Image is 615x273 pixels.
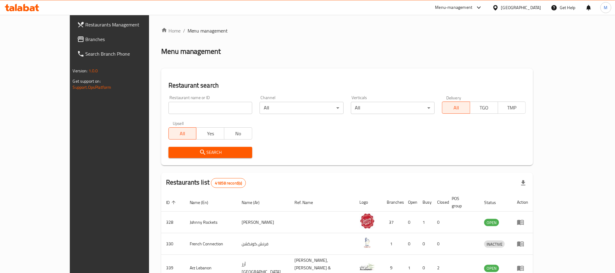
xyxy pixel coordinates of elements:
[418,233,433,255] td: 0
[237,212,290,233] td: [PERSON_NAME]
[72,47,172,61] a: Search Branch Phone
[86,21,168,28] span: Restaurants Management
[517,219,528,226] div: Menu
[166,199,178,206] span: ID
[445,103,468,112] span: All
[72,17,172,32] a: Restaurants Management
[161,47,221,56] h2: Menu management
[188,27,228,34] span: Menu management
[161,233,185,255] td: 330
[435,4,473,11] div: Menu-management
[183,27,185,34] li: /
[501,103,524,112] span: TMP
[168,102,252,114] input: Search for restaurant name or ID..
[211,180,246,186] span: 41858 record(s)
[161,27,533,34] nav: breadcrumb
[446,95,461,100] label: Delivery
[403,212,418,233] td: 0
[171,129,194,138] span: All
[484,241,505,248] span: INACTIVE
[185,212,237,233] td: Johnny Rockets
[403,193,418,212] th: Open
[452,195,472,209] span: POS group
[382,233,403,255] td: 1
[382,212,403,233] td: 37
[484,265,499,272] span: OPEN
[604,4,608,11] span: M
[89,67,98,75] span: 1.0.0
[473,103,496,112] span: TGO
[168,81,526,90] h2: Restaurant search
[161,212,185,233] td: 328
[242,199,267,206] span: Name (Ar)
[190,199,216,206] span: Name (En)
[484,265,499,272] div: OPEN
[166,178,246,188] h2: Restaurants list
[351,102,435,114] div: All
[433,212,447,233] td: 0
[517,240,528,247] div: Menu
[517,264,528,272] div: Menu
[360,235,375,250] img: French Connection
[355,193,382,212] th: Logo
[73,67,88,75] span: Version:
[185,233,237,255] td: French Connection
[168,147,252,158] button: Search
[470,102,498,114] button: TGO
[433,233,447,255] td: 0
[224,127,252,140] button: No
[418,193,433,212] th: Busy
[173,149,247,156] span: Search
[237,233,290,255] td: فرنش كونكشن
[433,193,447,212] th: Closed
[196,127,224,140] button: Yes
[484,199,504,206] span: Status
[260,102,343,114] div: All
[86,36,168,43] span: Branches
[294,199,321,206] span: Ref. Name
[516,176,531,190] div: Export file
[227,129,250,138] span: No
[173,121,184,126] label: Upsell
[512,193,533,212] th: Action
[73,77,101,85] span: Get support on:
[498,102,526,114] button: TMP
[211,178,246,188] div: Total records count
[73,83,111,91] a: Support.OpsPlatform
[484,219,499,226] span: OPEN
[360,213,375,229] img: Johnny Rockets
[168,127,197,140] button: All
[72,32,172,47] a: Branches
[86,50,168,57] span: Search Branch Phone
[442,102,470,114] button: All
[501,4,541,11] div: [GEOGRAPHIC_DATA]
[403,233,418,255] td: 0
[382,193,403,212] th: Branches
[418,212,433,233] td: 1
[199,129,222,138] span: Yes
